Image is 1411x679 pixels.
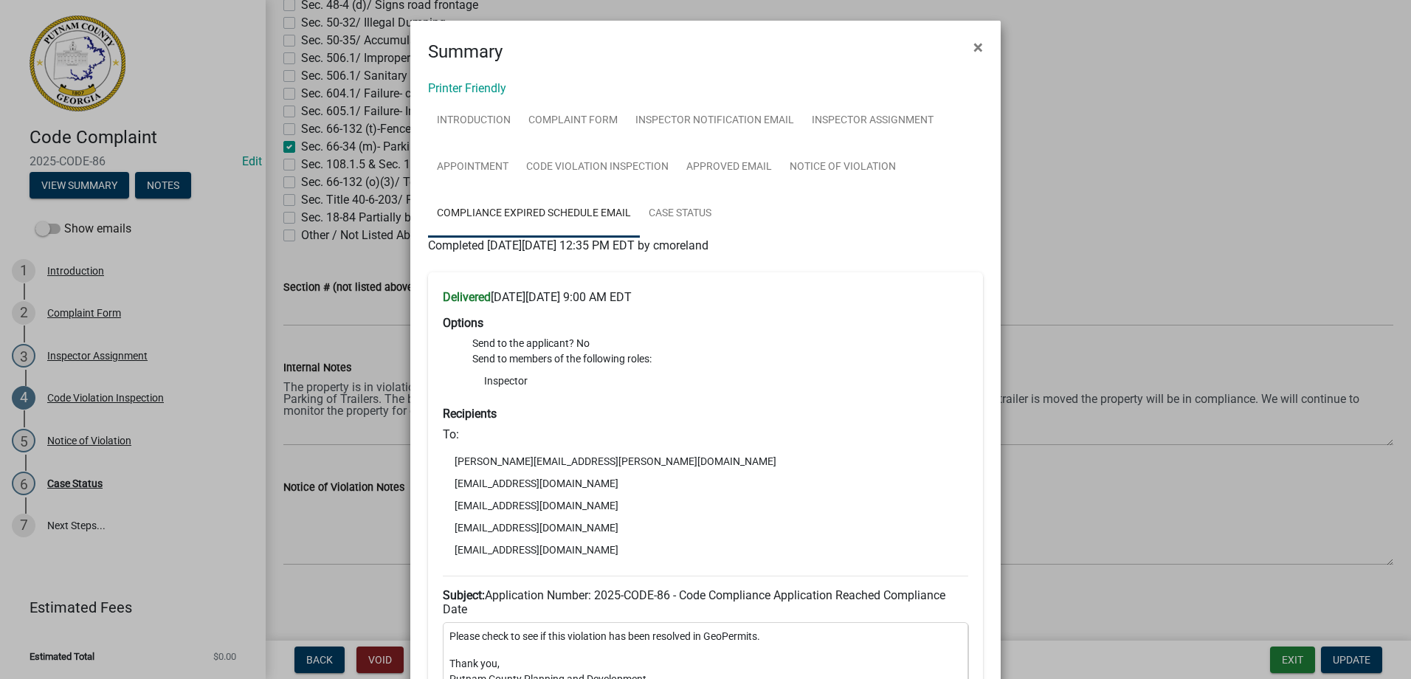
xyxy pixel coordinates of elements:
strong: Delivered [443,290,491,304]
a: Appointment [428,144,517,191]
a: Printer Friendly [428,81,506,95]
strong: Subject: [443,588,485,602]
span: × [973,37,983,58]
li: Send to members of the following roles: [472,351,968,395]
a: Compliance Expired Schedule Email [428,190,640,238]
a: Inspector Notification Email [627,97,803,145]
a: Inspector Assignment [803,97,942,145]
h4: Summary [428,38,503,65]
li: [EMAIL_ADDRESS][DOMAIN_NAME] [443,472,968,494]
strong: Options [443,316,483,330]
a: Case Status [640,190,720,238]
a: Approved Email [677,144,781,191]
li: Send to the applicant? No [472,336,968,351]
li: [EMAIL_ADDRESS][DOMAIN_NAME] [443,517,968,539]
a: Introduction [428,97,520,145]
h6: To: [443,427,968,441]
h6: Application Number: 2025-CODE-86 - Code Compliance Application Reached Compliance Date [443,588,968,616]
li: [EMAIL_ADDRESS][DOMAIN_NAME] [443,539,968,561]
li: [EMAIL_ADDRESS][DOMAIN_NAME] [443,494,968,517]
a: Code Violation Inspection [517,144,677,191]
a: Notice of Violation [781,144,905,191]
a: Complaint Form [520,97,627,145]
li: [PERSON_NAME][EMAIL_ADDRESS][PERSON_NAME][DOMAIN_NAME] [443,450,968,472]
span: Completed [DATE][DATE] 12:35 PM EDT by cmoreland [428,238,708,252]
button: Close [962,27,995,68]
li: Inspector [472,370,968,392]
p: Please check to see if this violation has been resolved in GeoPermits. [449,629,962,644]
h6: [DATE][DATE] 9:00 AM EDT [443,290,968,304]
strong: Recipients [443,407,497,421]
